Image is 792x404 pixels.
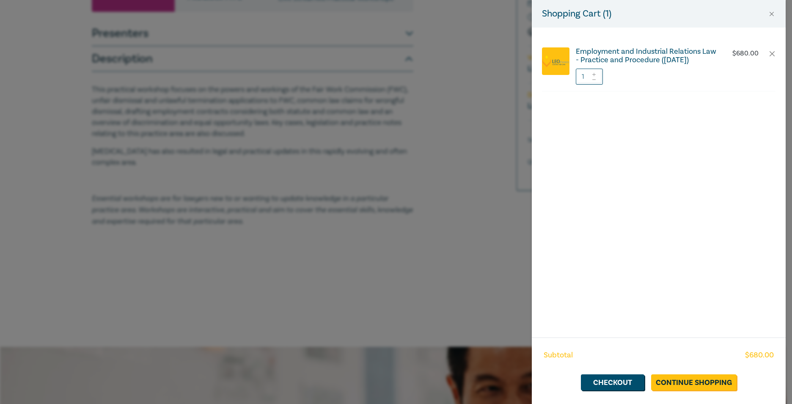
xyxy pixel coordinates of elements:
a: Employment and Industrial Relations Law - Practice and Procedure ([DATE]) [576,47,716,64]
span: $ 680.00 [745,350,774,361]
h5: Shopping Cart ( 1 ) [542,7,611,21]
a: Checkout [581,374,644,390]
span: Subtotal [544,350,573,361]
p: $ 680.00 [732,50,759,58]
img: logo.png [542,55,569,67]
button: Close [768,10,775,18]
a: Continue Shopping [651,374,737,390]
input: 1 [576,69,603,85]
